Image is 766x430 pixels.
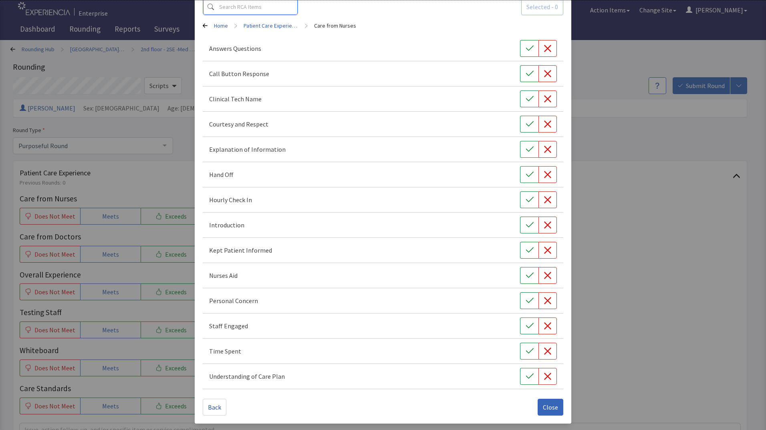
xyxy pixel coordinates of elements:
p: Courtesy and Respect [209,119,268,129]
a: Care from Nurses [314,22,356,30]
button: Back [203,399,226,416]
span: > [234,18,237,34]
p: Hourly Check In [209,195,252,205]
p: Explanation of Information [209,145,286,154]
p: Nurses Aid [209,271,238,280]
a: Home [214,22,228,30]
p: Personal Concern [209,296,258,305]
p: Staff Engaged [209,321,248,331]
p: Hand Off [209,170,234,179]
span: Close [543,402,558,412]
p: Time Spent [209,346,241,356]
span: Back [208,402,221,412]
p: Understanding of Care Plan [209,372,285,381]
p: Clinical Tech Name [209,94,262,104]
button: Close [538,399,563,416]
p: Introduction [209,220,244,230]
span: > [305,18,308,34]
p: Kept Patient Informed [209,245,272,255]
a: Patient Care Experience [244,22,298,30]
p: Answers Questions [209,44,261,53]
p: Call Button Response [209,69,269,78]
